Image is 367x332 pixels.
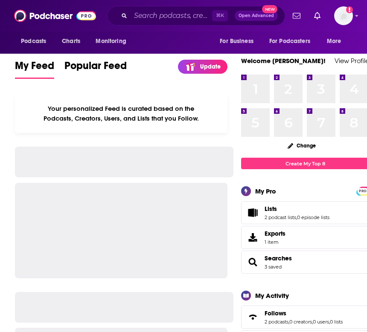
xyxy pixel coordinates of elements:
[265,205,329,213] a: Lists
[297,214,329,220] a: 0 episode lists
[264,33,323,49] button: open menu
[107,6,285,26] div: Search podcasts, credits, & more...
[212,10,228,21] span: ⌘ K
[220,35,253,47] span: For Business
[265,230,285,237] span: Exports
[265,254,292,262] a: Searches
[265,239,285,245] span: 1 item
[265,309,286,317] span: Follows
[96,35,126,47] span: Monitoring
[62,35,80,47] span: Charts
[239,14,274,18] span: Open Advanced
[321,33,352,49] button: open menu
[288,319,289,325] span: ,
[265,319,288,325] a: 2 podcasts
[90,33,137,49] button: open menu
[296,214,297,220] span: ,
[214,33,264,49] button: open menu
[178,60,227,74] a: Update
[14,8,96,24] img: Podchaser - Follow, Share and Rate Podcasts
[244,231,261,243] span: Exports
[235,11,278,21] button: Open AdvancedNew
[15,59,54,79] a: My Feed
[255,187,276,195] div: My Pro
[244,256,261,268] a: Searches
[289,9,304,23] a: Show notifications dropdown
[265,309,343,317] a: Follows
[244,207,261,219] a: Lists
[334,6,353,25] img: User Profile
[265,205,277,213] span: Lists
[327,35,341,47] span: More
[131,9,212,23] input: Search podcasts, credits, & more...
[56,33,85,49] a: Charts
[64,59,127,77] span: Popular Feed
[334,6,353,25] button: Show profile menu
[244,311,261,323] a: Follows
[269,35,310,47] span: For Podcasters
[15,33,57,49] button: open menu
[21,35,46,47] span: Podcasts
[64,59,127,79] a: Popular Feed
[265,214,296,220] a: 2 podcast lists
[330,319,343,325] a: 0 lists
[241,57,326,65] a: Welcome [PERSON_NAME]!
[200,63,221,70] p: Update
[346,6,353,13] svg: Add a profile image
[262,5,277,13] span: New
[311,9,324,23] a: Show notifications dropdown
[329,319,330,325] span: ,
[334,6,353,25] span: Logged in as notablypr2
[255,292,289,300] div: My Activity
[283,140,321,151] button: Change
[15,94,227,133] div: Your personalized Feed is curated based on the Podcasts, Creators, Users, and Lists that you Follow.
[15,59,54,77] span: My Feed
[312,319,313,325] span: ,
[289,319,312,325] a: 0 creators
[265,264,282,270] a: 3 saved
[313,319,329,325] a: 0 users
